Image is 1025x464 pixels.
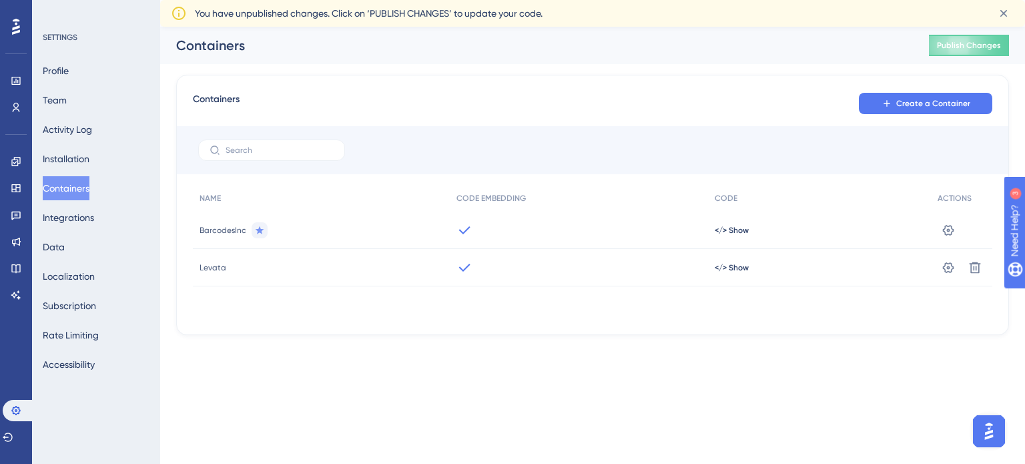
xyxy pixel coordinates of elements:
[43,264,95,288] button: Localization
[43,323,99,347] button: Rate Limiting
[715,225,749,236] button: </> Show
[937,40,1001,51] span: Publish Changes
[896,98,970,109] span: Create a Container
[43,176,89,200] button: Containers
[43,294,96,318] button: Subscription
[176,36,896,55] div: Containers
[195,5,543,21] span: You have unpublished changes. Click on ‘PUBLISH CHANGES’ to update your code.
[43,206,94,230] button: Integrations
[200,193,221,204] span: NAME
[43,88,67,112] button: Team
[715,262,749,273] button: </> Show
[929,35,1009,56] button: Publish Changes
[715,193,737,204] span: CODE
[43,147,89,171] button: Installation
[31,3,83,19] span: Need Help?
[938,193,972,204] span: ACTIONS
[226,146,334,155] input: Search
[43,118,92,142] button: Activity Log
[43,235,65,259] button: Data
[193,91,240,115] span: Containers
[456,193,526,204] span: CODE EMBEDDING
[200,225,246,236] span: BarcodesInc
[859,93,992,114] button: Create a Container
[43,32,151,43] div: SETTINGS
[969,411,1009,451] iframe: UserGuiding AI Assistant Launcher
[93,7,97,17] div: 3
[200,262,226,273] span: Levata
[43,353,95,377] button: Accessibility
[43,59,69,83] button: Profile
